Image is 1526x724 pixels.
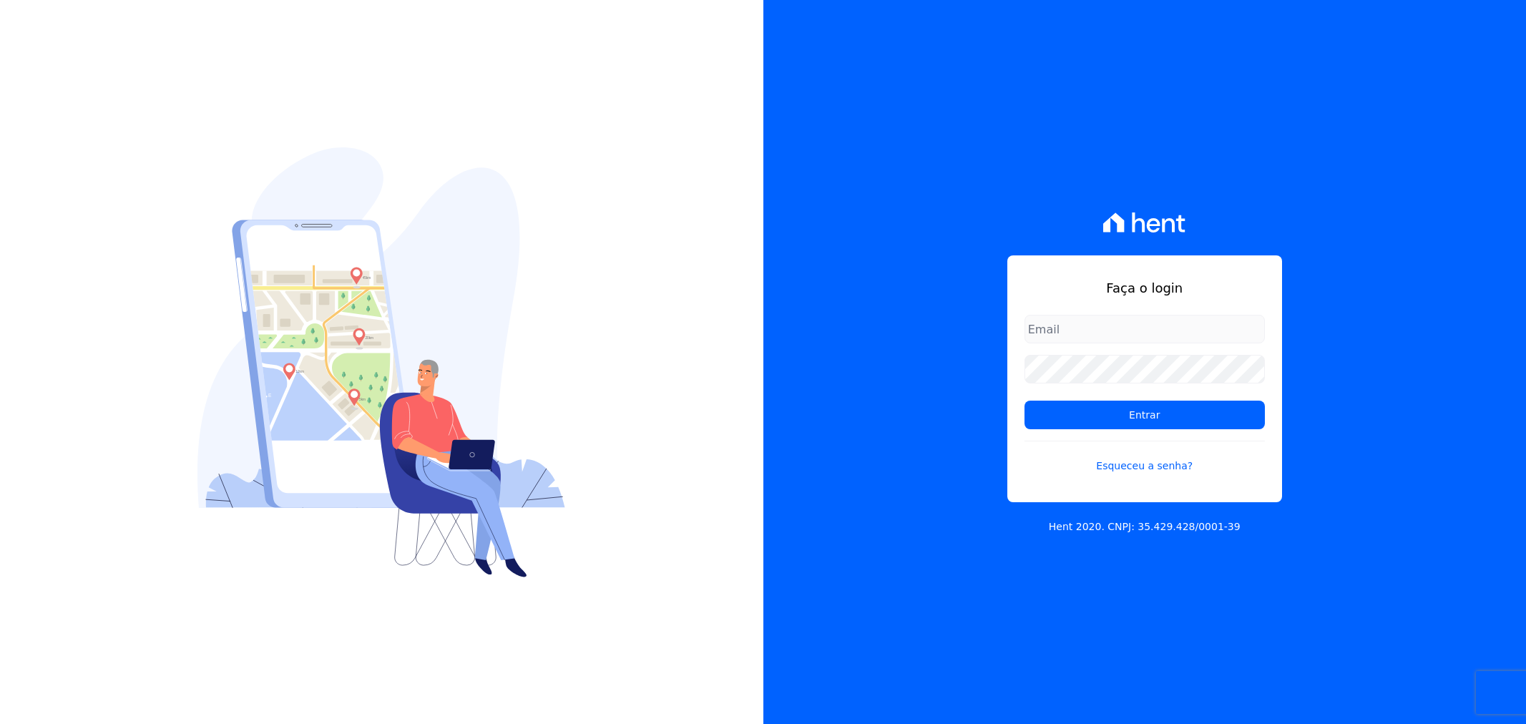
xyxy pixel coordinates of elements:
input: Entrar [1024,401,1265,429]
input: Email [1024,315,1265,343]
a: Esqueceu a senha? [1024,441,1265,474]
p: Hent 2020. CNPJ: 35.429.428/0001-39 [1049,519,1241,534]
h1: Faça o login [1024,278,1265,298]
img: Login [197,147,565,577]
